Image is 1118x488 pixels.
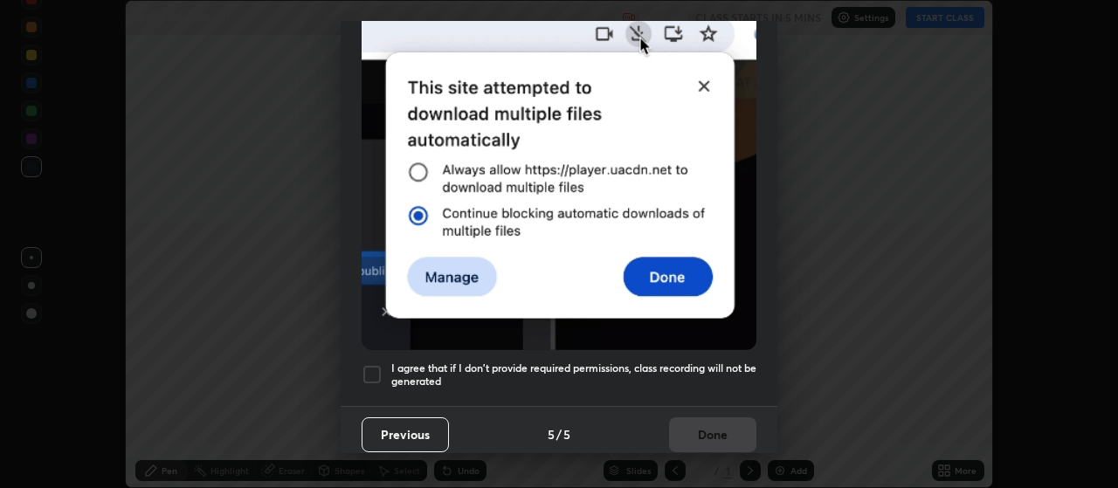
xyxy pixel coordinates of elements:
[563,425,570,443] h4: 5
[391,361,756,388] h5: I agree that if I don't provide required permissions, class recording will not be generated
[556,425,562,443] h4: /
[548,425,555,443] h4: 5
[362,417,449,452] button: Previous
